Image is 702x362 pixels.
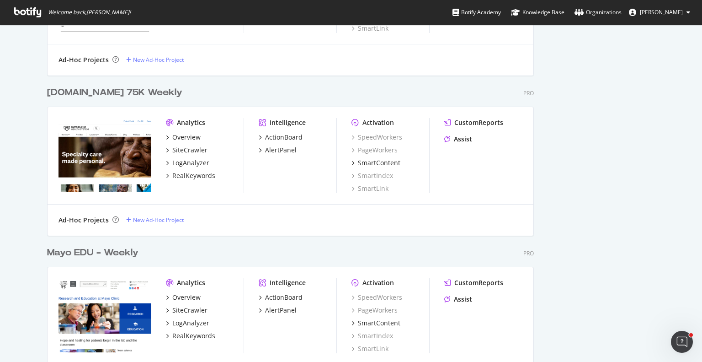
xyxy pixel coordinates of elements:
div: Mayo EDU - Weekly [47,246,138,259]
div: Ad-Hoc Projects [58,216,109,225]
a: RealKeywords [166,331,215,340]
div: Overview [172,133,201,142]
div: RealKeywords [172,171,215,180]
a: SpeedWorkers [351,133,402,142]
div: LogAnalyzer [172,319,209,328]
div: AlertPanel [265,306,297,315]
div: Overview [172,293,201,302]
a: PageWorkers [351,306,398,315]
div: SmartContent [358,319,400,328]
a: SmartContent [351,319,400,328]
a: ActionBoard [259,133,303,142]
div: CustomReports [454,118,503,127]
a: SmartLink [351,24,388,33]
a: SmartIndex [351,171,393,180]
a: SmartIndex [351,331,393,340]
a: PageWorkers [351,146,398,155]
a: Overview [166,293,201,302]
div: Assist [454,295,472,304]
a: LogAnalyzer [166,158,209,167]
div: Assist [454,135,472,144]
div: SiteCrawler [172,146,207,155]
div: Pro [523,249,534,257]
div: Intelligence [270,118,306,127]
a: ActionBoard [259,293,303,302]
div: Organizations [574,8,622,17]
span: Will Peters [640,8,683,16]
a: Overview [166,133,201,142]
div: LogAnalyzer [172,158,209,167]
div: Botify Academy [452,8,501,17]
div: New Ad-Hoc Project [133,56,184,64]
a: CustomReports [444,278,503,287]
div: AlertPanel [265,146,297,155]
a: CustomReports [444,118,503,127]
a: SiteCrawler [166,146,207,155]
div: Analytics [177,118,205,127]
div: Ad-Hoc Projects [58,55,109,65]
div: SiteCrawler [172,306,207,315]
button: [PERSON_NAME] [622,5,697,20]
a: SmartContent [351,158,400,167]
div: SmartContent [358,158,400,167]
div: RealKeywords [172,331,215,340]
div: ActionBoard [265,133,303,142]
a: SiteCrawler [166,306,207,315]
img: mayoclinichealthsystem.org [58,118,151,192]
a: New Ad-Hoc Project [126,56,184,64]
div: ActionBoard [265,293,303,302]
div: [DOMAIN_NAME] 75K Weekly [47,86,182,99]
div: Pro [523,89,534,97]
a: New Ad-Hoc Project [126,216,184,224]
a: LogAnalyzer [166,319,209,328]
a: AlertPanel [259,306,297,315]
a: AlertPanel [259,146,297,155]
div: Analytics [177,278,205,287]
a: SmartLink [351,344,388,353]
div: Intelligence [270,278,306,287]
div: Knowledge Base [511,8,564,17]
a: SmartLink [351,184,388,193]
img: mayo.edu [58,278,151,352]
a: Mayo EDU - Weekly [47,246,142,259]
div: CustomReports [454,278,503,287]
div: Activation [362,118,394,127]
div: Activation [362,278,394,287]
div: New Ad-Hoc Project [133,216,184,224]
iframe: Intercom live chat [671,331,693,353]
a: SpeedWorkers [351,293,402,302]
a: RealKeywords [166,171,215,180]
span: Welcome back, [PERSON_NAME] ! [48,9,131,16]
a: Assist [444,295,472,304]
a: [DOMAIN_NAME] 75K Weekly [47,86,186,99]
a: Assist [444,135,472,144]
